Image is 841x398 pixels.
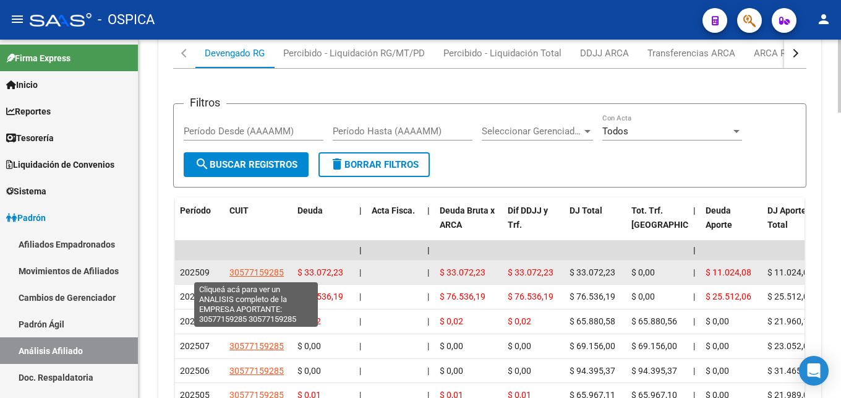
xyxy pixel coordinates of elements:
span: Reportes [6,105,51,118]
span: Deuda [297,205,323,215]
span: $ 11.024,08 [706,267,751,277]
span: $ 21.960,19 [767,316,813,326]
span: $ 0,00 [706,316,729,326]
span: 30577159285 [229,366,284,376]
mat-icon: menu [10,12,25,27]
span: | [427,292,429,301]
span: | [693,316,695,326]
span: | [693,341,695,351]
datatable-header-cell: Período [175,197,224,252]
span: Deuda Bruta x ARCA [440,205,495,230]
span: Inicio [6,78,38,92]
span: $ 0,00 [508,341,531,351]
span: $ 0,00 [508,366,531,376]
span: - OSPICA [98,6,155,33]
span: 30577159285 [229,341,284,351]
span: Seleccionar Gerenciador [482,126,582,137]
span: | [693,205,696,215]
span: | [427,205,430,215]
span: Sistema [6,184,46,198]
button: Borrar Filtros [318,152,430,177]
span: | [359,366,361,376]
mat-icon: search [195,157,210,171]
span: Firma Express [6,51,70,65]
span: $ 0,00 [631,292,655,301]
span: $ 33.072,23 [508,267,553,277]
span: Borrar Filtros [330,159,419,170]
span: $ 65.880,56 [631,316,677,326]
span: $ 76.536,19 [297,292,343,301]
span: $ 94.395,37 [570,366,615,376]
datatable-header-cell: Deuda [292,197,354,252]
span: $ 0,02 [508,316,531,326]
span: $ 76.536,19 [508,292,553,301]
span: Padrón [6,211,46,225]
span: $ 0,02 [440,316,463,326]
span: $ 25.512,06 [706,292,751,301]
span: Tot. Trf. [GEOGRAPHIC_DATA] [631,205,715,230]
span: 30577159285 [229,267,284,277]
span: $ 0,00 [706,341,729,351]
span: | [427,366,429,376]
span: $ 76.536,19 [570,292,615,301]
span: $ 0,00 [297,366,321,376]
span: $ 94.395,37 [631,366,677,376]
span: $ 69.156,00 [570,341,615,351]
span: CUIT [229,205,249,215]
datatable-header-cell: Deuda Bruta x ARCA [435,197,503,252]
span: $ 69.156,00 [631,341,677,351]
span: Dif DDJJ y Trf. [508,205,548,230]
span: | [427,245,430,255]
span: 202509 [180,267,210,277]
span: Todos [602,126,628,137]
span: DJ Aporte Total [767,205,806,230]
span: | [427,267,429,277]
span: | [359,341,361,351]
span: 202509 [180,292,210,301]
span: | [359,267,361,277]
span: | [693,267,695,277]
span: Buscar Registros [195,159,297,170]
h3: Filtros [184,94,226,111]
datatable-header-cell: CUIT [224,197,292,252]
span: 202506 [180,366,210,376]
span: $ 33.072,23 [297,267,343,277]
datatable-header-cell: Dif DDJJ y Trf. [503,197,565,252]
mat-icon: delete [330,157,344,171]
span: 30714143375 [229,292,284,301]
span: $ 33.072,23 [570,267,615,277]
mat-icon: person [816,12,831,27]
span: Tesorería [6,131,54,145]
span: | [359,205,362,215]
div: Percibido - Liquidación RG/MT/PD [283,46,425,60]
span: $ 0,00 [440,341,463,351]
span: Acta Fisca. [372,205,415,215]
button: Buscar Registros [184,152,309,177]
div: Transferencias ARCA [647,46,735,60]
div: Devengado RG [205,46,265,60]
div: DDJJ ARCA [580,46,629,60]
span: $ 25.512,06 [767,292,813,301]
span: $ 0,02 [297,316,321,326]
datatable-header-cell: Acta Fisca. [367,197,422,252]
span: $ 33.072,23 [440,267,485,277]
span: | [359,292,361,301]
span: 202507 [180,341,210,351]
datatable-header-cell: DJ Aporte Total [762,197,824,252]
span: | [359,316,361,326]
span: $ 65.880,58 [570,316,615,326]
span: Liquidación de Convenios [6,158,114,171]
span: 30577159285 [229,316,284,326]
span: | [693,292,695,301]
span: | [693,366,695,376]
span: DJ Total [570,205,602,215]
span: $ 31.465,12 [767,366,813,376]
span: | [693,245,696,255]
span: | [427,341,429,351]
datatable-header-cell: Deuda Aporte [701,197,762,252]
datatable-header-cell: | [422,197,435,252]
datatable-header-cell: Tot. Trf. Bruto [626,197,688,252]
span: $ 76.536,19 [440,292,485,301]
span: $ 0,00 [631,267,655,277]
span: Período [180,205,211,215]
